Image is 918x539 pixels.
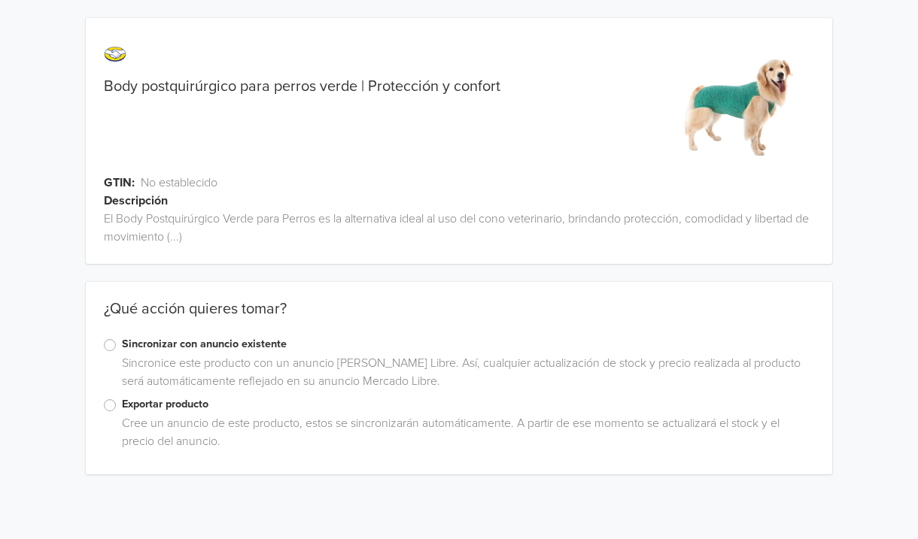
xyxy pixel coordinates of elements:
[86,300,832,336] div: ¿Qué acción quieres tomar?
[682,48,795,162] img: product_image
[104,192,850,210] div: Descripción
[141,174,217,192] span: No establecido
[122,336,814,353] label: Sincronizar con anuncio existente
[104,174,135,192] span: GTIN:
[116,414,814,456] div: Cree un anuncio de este producto, estos se sincronizarán automáticamente. A partir de ese momento...
[122,396,814,413] label: Exportar producto
[86,210,832,246] div: El Body Postquirúrgico Verde para Perros es la alternativa ideal al uso del cono veterinario, bri...
[116,354,814,396] div: Sincronice este producto con un anuncio [PERSON_NAME] Libre. Así, cualquier actualización de stoc...
[104,77,500,95] a: Body postquirúrgico para perros verde | Protección y confort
